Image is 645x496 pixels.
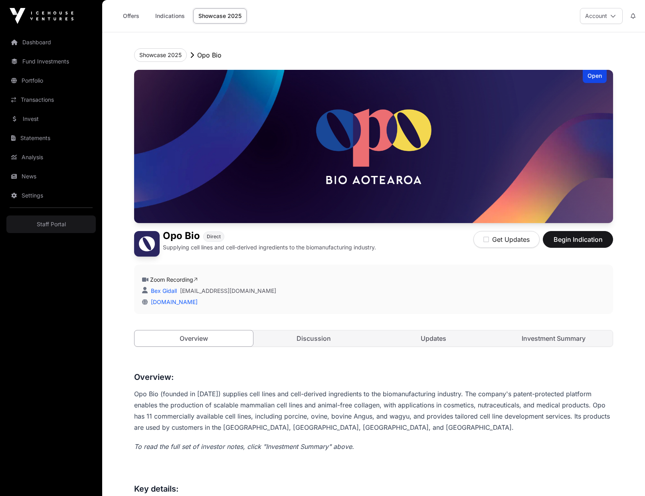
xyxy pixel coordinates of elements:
[6,129,96,147] a: Statements
[10,8,73,24] img: Icehouse Ventures Logo
[255,330,373,346] a: Discussion
[163,231,200,242] h1: Opo Bio
[148,298,198,305] a: [DOMAIN_NAME]
[6,72,96,89] a: Portfolio
[135,330,613,346] nav: Tabs
[6,148,96,166] a: Analysis
[115,8,147,24] a: Offers
[553,235,603,244] span: Begin Indication
[543,231,613,248] button: Begin Indication
[150,276,198,283] a: Zoom Recording
[6,53,96,70] a: Fund Investments
[6,110,96,128] a: Invest
[6,187,96,204] a: Settings
[193,8,247,24] a: Showcase 2025
[6,215,96,233] a: Staff Portal
[134,371,613,383] h3: Overview:
[495,330,613,346] a: Investment Summary
[6,91,96,109] a: Transactions
[149,287,177,294] a: Bex Gidall
[180,287,276,295] a: [EMAIL_ADDRESS][DOMAIN_NAME]
[580,8,623,24] button: Account
[583,70,607,83] div: Open
[134,70,613,223] img: Opo Bio
[6,34,96,51] a: Dashboard
[134,330,253,347] a: Overview
[163,243,376,251] p: Supplying cell lines and cell-derived ingredients to the biomanufacturing industry.
[134,443,354,451] em: To read the full set of investor notes, click "Investment Summary" above.
[134,482,613,495] h3: Key details:
[543,239,613,247] a: Begin Indication
[197,50,222,60] p: Opo Bio
[6,168,96,185] a: News
[374,330,493,346] a: Updates
[150,8,190,24] a: Indications
[473,231,540,248] button: Get Updates
[134,48,187,62] button: Showcase 2025
[207,233,221,240] span: Direct
[134,231,160,257] img: Opo Bio
[134,388,613,433] p: Opo Bio (founded in [DATE]) supplies cell lines and cell-derived ingredients to the biomanufactur...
